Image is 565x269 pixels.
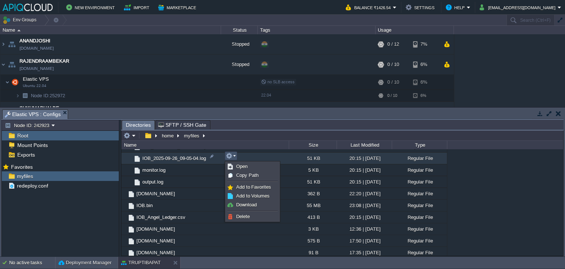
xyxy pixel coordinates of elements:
[126,120,151,130] span: Directories
[289,200,337,211] div: 55 MB
[406,3,437,12] button: Settings
[141,179,164,185] a: output.log
[392,141,447,149] div: Type
[5,75,10,90] img: AMDAwAAAACH5BAEAAAAALAAAAAABAAEAAAICRAEAOw==
[0,102,6,122] img: AMDAwAAAACH5BAEAAAAALAAAAAABAAEAAAICRAEAOw==
[15,173,34,179] a: myfiles
[16,132,29,139] span: Root
[221,55,258,74] div: Stopped
[0,55,6,74] img: AMDAwAAAACH5BAEAAAAALAAAAAABAAEAAAICRAEAOw==
[7,55,17,74] img: AMDAwAAAACH5BAEAAAAALAAAAAABAAEAAAICRAEAOw==
[124,3,152,12] button: Import
[413,75,437,90] div: 6%
[392,153,447,164] div: Regular File
[10,75,20,90] img: AMDAwAAAACH5BAEAAAAALAAAAAABAAEAAAICRAEAOw==
[17,29,21,31] img: AMDAwAAAACH5BAEAAAAALAAAAAABAAEAAAICRAEAOw==
[289,247,337,258] div: 91 B
[19,65,54,72] a: [DOMAIN_NAME]
[127,237,135,245] img: AMDAwAAAACH5BAEAAAAALAAAAAABAAEAAAICRAEAOw==
[392,200,447,211] div: Regular File
[121,212,127,223] img: AMDAwAAAACH5BAEAAAAALAAAAAABAAEAAAICRAEAOw==
[221,34,258,54] div: Stopped
[3,4,53,11] img: APIQCloud
[337,200,392,211] div: 23:08 | [DATE]
[337,141,392,149] div: Last Modified
[258,26,375,34] div: Tags
[22,76,50,82] span: Elastic VPS
[221,26,257,34] div: Status
[289,212,337,223] div: 413 B
[7,34,17,54] img: AMDAwAAAACH5BAEAAAAALAAAAAABAAEAAAICRAEAOw==
[376,26,454,34] div: Usage
[337,153,392,164] div: 20:15 | [DATE]
[392,176,447,188] div: Regular File
[392,235,447,247] div: Regular File
[20,90,30,101] img: AMDAwAAAACH5BAEAAAAALAAAAAABAAEAAAICRAEAOw==
[15,182,49,189] a: redeploy.conf
[337,235,392,247] div: 17:50 | [DATE]
[22,76,50,82] a: Elastic VPSUbuntu 22.04
[30,92,66,99] a: Node ID:252972
[10,164,34,170] span: Favorites
[9,257,55,269] div: No active tasks
[413,102,437,122] div: 7%
[387,102,399,122] div: 0 / 10
[5,122,51,129] button: Node ID: 242923
[121,200,127,211] img: AMDAwAAAACH5BAEAAAAALAAAAAABAAEAAAICRAEAOw==
[289,176,337,188] div: 51 KB
[226,201,279,209] a: Download
[135,249,176,256] a: [DOMAIN_NAME]
[226,213,279,221] a: Delete
[261,80,295,84] span: no SLB access
[19,37,50,45] a: ANANDJOSHI
[387,55,399,74] div: 0 / 10
[236,164,248,169] span: Open
[236,193,270,199] span: Add to Volumes
[289,153,337,164] div: 51 KB
[0,34,6,54] img: AMDAwAAAACH5BAEAAAAALAAAAAABAAEAAAICRAEAOw==
[387,34,399,54] div: 0 / 12
[289,223,337,235] div: 3 KB
[226,192,279,200] a: Add to Volumes
[135,238,176,244] a: [DOMAIN_NAME]
[135,226,176,232] a: [DOMAIN_NAME]
[392,164,447,176] div: Regular File
[122,141,289,149] div: Name
[392,212,447,223] div: Regular File
[16,151,36,158] span: Exports
[121,247,127,258] img: AMDAwAAAACH5BAEAAAAALAAAAAABAAEAAAICRAEAOw==
[121,130,563,141] input: Click to enter the path
[133,178,141,186] img: AMDAwAAAACH5BAEAAAAALAAAAAABAAEAAAICRAEAOw==
[133,155,141,163] img: AMDAwAAAACH5BAEAAAAALAAAAAABAAEAAAICRAEAOw==
[19,45,54,52] a: [DOMAIN_NAME]
[346,3,393,12] button: Balance ₹1426.54
[141,155,207,161] span: IOB_2025-09-26_09-05-04.log
[135,214,186,220] a: IOB_Angel_Ledger.csv
[337,212,392,223] div: 20:15 | [DATE]
[19,105,59,112] a: SUKUMARHALBE
[16,142,49,149] a: Mount Points
[236,172,259,178] span: Copy Path
[19,57,69,65] a: RAJENDRAAMBEKAR
[1,26,221,34] div: Name
[121,235,127,247] img: AMDAwAAAACH5BAEAAAAALAAAAAABAAEAAAICRAEAOw==
[58,259,111,266] button: Deployment Manager
[121,259,161,266] button: TRUPTIBAPAT
[31,93,50,98] span: Node ID:
[236,184,271,190] span: Add to Favorites
[387,75,399,90] div: 0 / 10
[127,190,135,198] img: AMDAwAAAACH5BAEAAAAALAAAAAABAAEAAAICRAEAOw==
[261,93,271,97] span: 22.04
[183,132,201,139] button: myfiles
[127,153,133,164] img: AMDAwAAAACH5BAEAAAAALAAAAAABAAEAAAICRAEAOw==
[413,34,437,54] div: 7%
[226,183,279,191] a: Add to Favorites
[121,223,127,235] img: AMDAwAAAACH5BAEAAAAALAAAAAABAAEAAAICRAEAOw==
[236,214,250,219] span: Delete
